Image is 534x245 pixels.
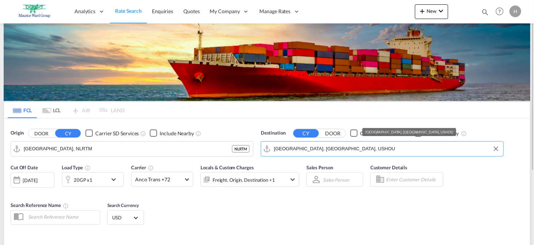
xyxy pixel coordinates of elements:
md-pagination-wrapper: Use the left and right arrow keys to navigate between tabs [8,102,125,118]
span: Help [493,5,506,18]
md-checkbox: Checkbox No Ink [85,129,139,137]
span: New [418,8,445,14]
md-icon: The selected Trucker/Carrierwill be displayed in the rate results If the rates are from another f... [148,165,154,171]
button: DOOR [28,129,54,137]
span: Quotes [183,8,199,14]
input: Search by Port [24,143,232,154]
div: Freight Origin Destination Factory Stuffing [213,175,275,185]
md-icon: Your search will be saved by the below given name [63,203,69,209]
md-tab-item: FCL [8,102,37,118]
div: [DATE] [23,177,38,184]
div: NLRTM [232,145,249,152]
md-checkbox: Checkbox No Ink [415,129,459,137]
md-icon: Unchecked: Ignores neighbouring ports when fetching rates.Checked : Includes neighbouring ports w... [195,131,201,136]
span: Locals & Custom Charges [201,165,254,170]
div: 20GP x1icon-chevron-down [62,172,124,187]
span: Destination [261,129,286,137]
span: Cut Off Date [11,165,38,170]
span: Enquiries [152,8,173,14]
div: Include Nearby [160,130,194,137]
div: Help [493,5,510,18]
md-icon: icon-chevron-down [109,175,122,184]
span: Customer Details [370,165,407,170]
md-select: Sales Person [322,174,350,185]
md-checkbox: Checkbox No Ink [150,129,194,137]
div: Freight Origin Destination Factory Stuffingicon-chevron-down [201,172,299,187]
div: [GEOGRAPHIC_DATA], [GEOGRAPHIC_DATA], USHOU [365,128,453,136]
md-select: Select Currency: $ USDUnited States Dollar [111,212,140,223]
div: icon-magnify [481,8,489,19]
md-tab-item: LCL [37,102,66,118]
span: Anco Trans +72 [135,176,183,183]
md-icon: icon-plus 400-fg [418,7,427,15]
span: Rate Search [115,8,142,14]
span: Load Type [62,165,91,170]
button: CY [55,129,81,137]
span: Manage Rates [260,8,291,15]
button: icon-plus 400-fgNewicon-chevron-down [415,4,448,19]
span: My Company [210,8,240,15]
div: Include Nearby [424,130,459,137]
span: Analytics [75,8,95,15]
button: CY [293,129,319,137]
img: LCL+%26+FCL+BACKGROUND.png [4,23,530,101]
md-icon: Unchecked: Search for CY (Container Yard) services for all selected carriers.Checked : Search for... [140,131,146,136]
md-input-container: Rotterdam, NLRTM [11,142,253,156]
span: Sales Person [306,165,333,170]
md-datepicker: Select [11,187,16,197]
md-icon: Unchecked: Ignores neighbouring ports when fetching rates.Checked : Includes neighbouring ports w... [461,131,467,136]
md-icon: icon-chevron-down [288,175,297,184]
input: Enter Customer Details [386,174,441,185]
span: Search Currency [107,203,139,208]
img: b7b27bb0429211efb97b819954bbb47e.png [11,3,60,20]
div: H [510,5,521,17]
div: Carrier SD Services [95,130,139,137]
span: Search Reference Name [11,202,69,208]
input: Search by Port [274,143,500,154]
span: USD [112,214,133,221]
span: Carrier [131,165,154,170]
md-icon: icon-magnify [481,8,489,16]
button: Clear Input [491,143,501,154]
md-icon: icon-information-outline [85,165,91,171]
div: 20GP x1 [74,175,92,185]
md-input-container: Houston, TX, USHOU [261,142,503,156]
span: Origin [11,129,24,137]
input: Search Reference Name [24,211,100,222]
md-checkbox: Checkbox No Ink [350,129,404,137]
div: Carrier SD Services [360,130,404,137]
button: DOOR [320,129,346,137]
md-icon: icon-chevron-down [436,7,445,15]
div: [DATE] [11,172,54,188]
